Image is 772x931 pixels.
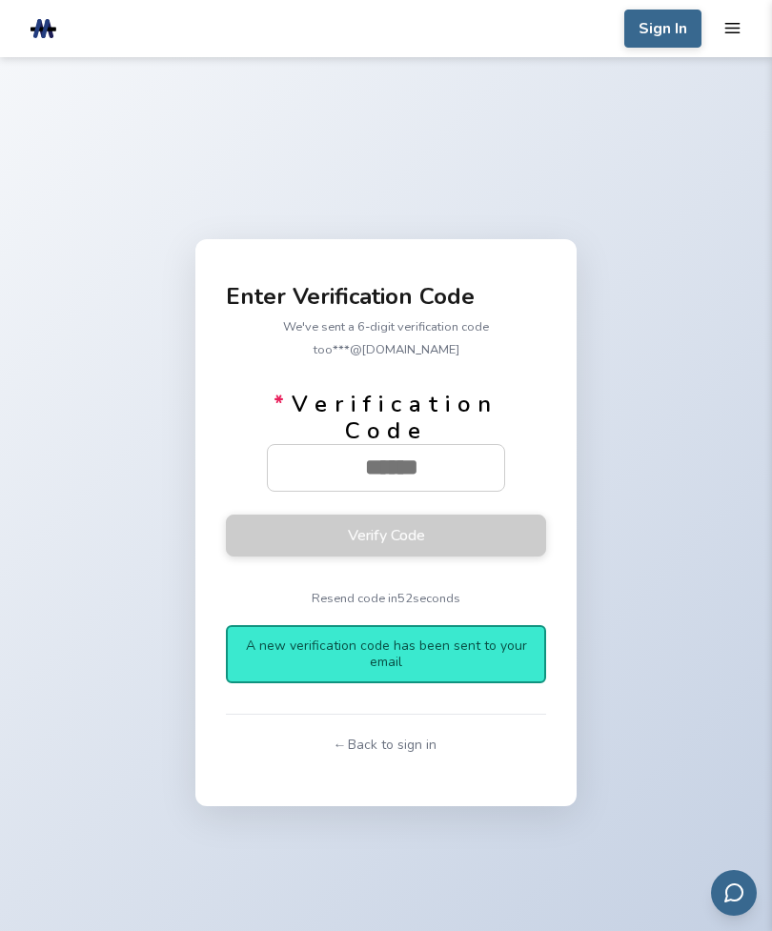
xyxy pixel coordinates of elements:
input: *Verification Code [268,445,516,491]
p: We've sent a 6-digit verification code to o***@[DOMAIN_NAME] [226,315,546,361]
button: mobile navigation menu [723,19,742,37]
button: Verify Code [226,515,546,557]
aside: A new verification code has been sent to your email [226,625,546,682]
button: ← Back to sign in [328,730,443,760]
button: Send feedback via email [711,870,757,916]
p: Resend code in 52 seconds [312,587,460,610]
button: Sign In [624,10,701,48]
p: Enter Verification Code [226,285,546,308]
label: Verification Code [267,392,505,492]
